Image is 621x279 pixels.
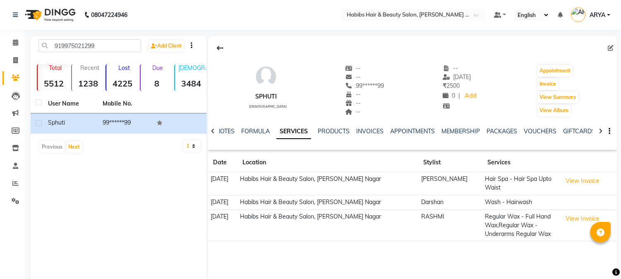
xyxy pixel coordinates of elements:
b: 08047224946 [91,3,127,26]
td: Habibs Hair & Beauty Salon, [PERSON_NAME] Nagar [237,209,419,241]
span: ₹ [443,82,446,89]
th: Location [237,153,419,172]
iframe: chat widget [586,246,613,271]
img: ARYA [571,7,585,22]
a: MEMBERSHIP [441,127,480,135]
strong: 3484 [175,78,207,89]
button: View Summary [537,91,578,103]
th: Date [208,153,237,172]
span: -- [443,65,458,72]
p: Total [41,64,70,72]
span: -- [345,73,361,81]
a: Add Client [149,40,184,52]
a: NOTES [216,127,235,135]
td: [DATE] [208,172,237,195]
div: sphuti [246,92,287,101]
td: Hair Spa - Hair Spa Upto Waist [482,172,559,195]
td: Habibs Hair & Beauty Salon, [PERSON_NAME] Nagar [237,172,419,195]
strong: 5512 [38,78,70,89]
strong: 1238 [72,78,104,89]
div: Back to Client [211,40,229,56]
span: ARYA [590,11,605,19]
span: sphuti [48,119,65,126]
a: Add [463,90,478,102]
strong: 8 [141,78,173,89]
a: VOUCHERS [524,127,556,135]
th: Mobile No. [98,94,152,113]
button: Invoice [537,78,558,90]
span: [DEMOGRAPHIC_DATA] [249,104,287,108]
input: Search by Name/Mobile/Email/Code [38,39,141,52]
span: | [458,91,460,100]
th: Services [482,153,559,172]
strong: 4225 [106,78,138,89]
th: Stylist [418,153,482,172]
button: Appointment [537,65,573,77]
span: [DATE] [443,73,471,81]
span: -- [345,108,361,115]
td: Wash - Hairwash [482,195,559,209]
a: INVOICES [356,127,384,135]
td: Darshan [418,195,482,209]
td: RASHMI [418,209,482,241]
span: 0 [443,92,455,99]
a: PACKAGES [487,127,517,135]
p: Lost [110,64,138,72]
img: avatar [254,64,278,89]
td: [DATE] [208,195,237,209]
p: [DEMOGRAPHIC_DATA] [178,64,207,72]
a: GIFTCARDS [563,127,595,135]
a: SERVICES [276,124,311,139]
td: [DATE] [208,209,237,241]
a: FORMULA [241,127,270,135]
button: View Invoice [562,212,603,225]
span: 2500 [443,82,460,89]
th: User Name [43,94,98,113]
img: logo [21,3,78,26]
button: View Album [537,105,571,116]
span: -- [345,91,361,98]
a: APPOINTMENTS [390,127,435,135]
a: PRODUCTS [318,127,350,135]
span: -- [345,99,361,107]
td: Habibs Hair & Beauty Salon, [PERSON_NAME] Nagar [237,195,419,209]
button: Next [66,141,82,153]
span: -- [345,65,361,72]
button: View Invoice [562,175,603,188]
td: Regular Wax - Full Hand Wax,Regular Wax - Underarms Regular Wax [482,209,559,241]
p: Due [142,64,173,72]
p: Recent [75,64,104,72]
td: [PERSON_NAME] [418,172,482,195]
